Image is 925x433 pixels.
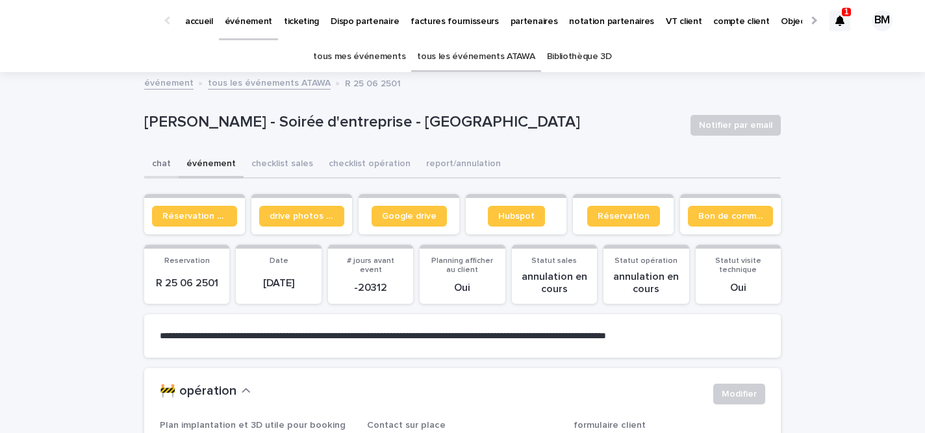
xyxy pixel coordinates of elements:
span: Google drive [382,212,437,221]
p: -20312 [336,282,405,294]
p: R 25 06 2501 [345,75,401,90]
p: R 25 06 2501 [152,277,222,290]
h2: 🚧 opération [160,384,236,399]
a: Bibliothèque 3D [547,42,612,72]
a: drive photos coordinateur [259,206,344,227]
button: chat [144,151,179,179]
button: report/annulation [418,151,509,179]
span: formulaire client [574,421,646,430]
span: drive photos coordinateur [270,212,334,221]
span: Hubspot [498,212,535,221]
a: Hubspot [488,206,545,227]
button: checklist opération [321,151,418,179]
span: Reservation [164,257,210,265]
p: [PERSON_NAME] - Soirée d'entreprise - [GEOGRAPHIC_DATA] [144,113,680,132]
button: événement [179,151,244,179]
button: Modifier [713,384,765,404]
p: Oui [427,282,497,294]
a: tous mes événements [313,42,405,72]
span: Date [270,257,288,265]
button: Notifier par email [691,115,781,136]
div: 1 [830,10,850,31]
span: Planning afficher au client [431,257,493,274]
span: Plan implantation et 3D utile pour booking [160,421,346,430]
p: [DATE] [244,277,313,290]
span: Modifier [722,388,757,401]
a: Google drive [372,206,447,227]
a: tous les événements ATAWA [208,75,331,90]
span: Réservation [598,212,650,221]
a: Réservation [587,206,660,227]
span: Statut opération [615,257,678,265]
span: Statut sales [531,257,577,265]
p: annulation en cours [611,271,681,295]
button: 🚧 opération [160,384,251,399]
img: Ls34BcGeRexTGTNfXpUC [26,8,152,34]
span: # jours avant event [347,257,394,274]
a: événement [144,75,194,90]
a: tous les événements ATAWA [417,42,535,72]
button: checklist sales [244,151,321,179]
span: Réservation client [162,212,227,221]
p: 1 [844,7,849,16]
span: Bon de commande [698,212,763,221]
p: Oui [703,282,773,294]
div: BM [872,10,893,31]
span: Statut visite technique [715,257,761,274]
p: annulation en cours [520,271,589,295]
span: Notifier par email [699,119,772,132]
a: Réservation client [152,206,237,227]
span: Contact sur place [367,421,446,430]
a: Bon de commande [688,206,773,227]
